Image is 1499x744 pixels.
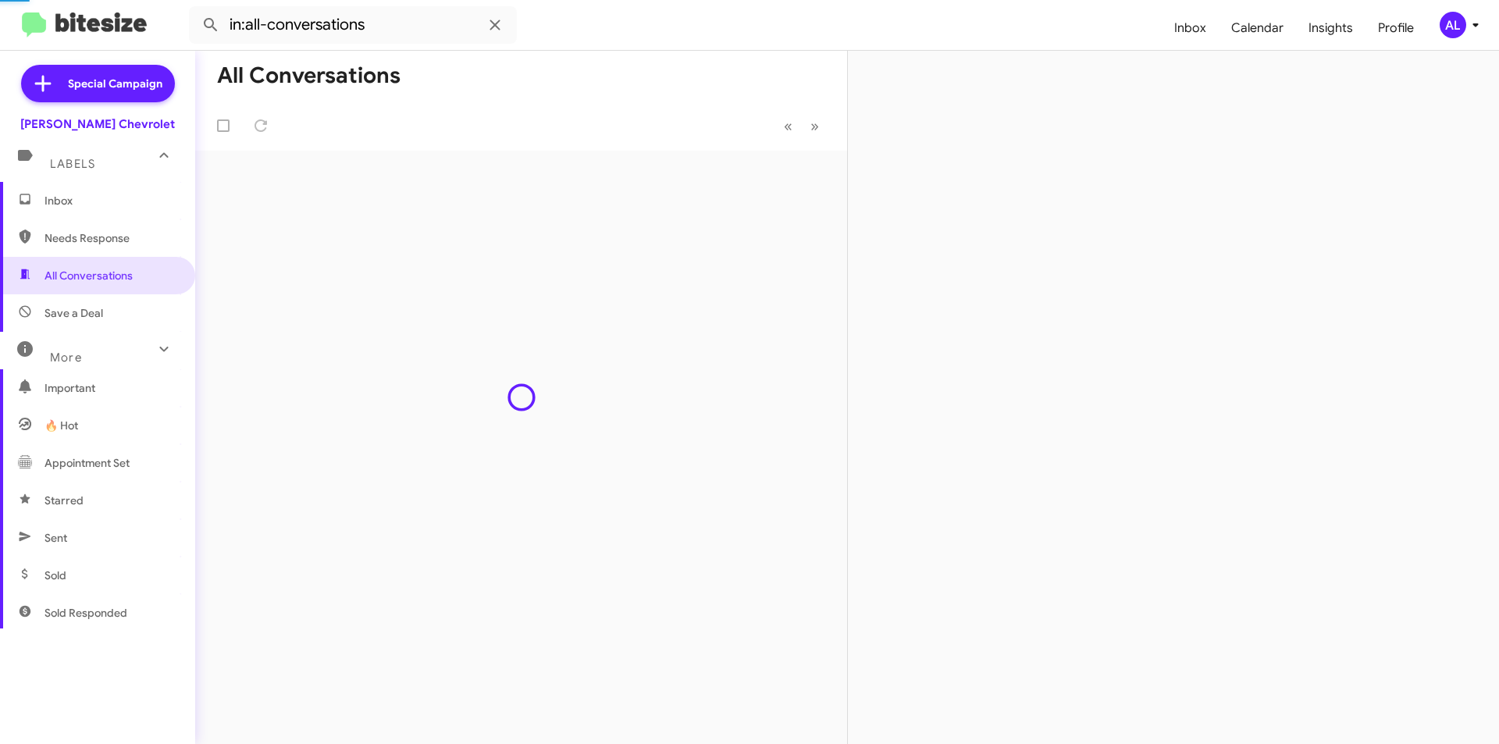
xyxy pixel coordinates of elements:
button: Previous [774,110,802,142]
span: Sold Responded [45,605,127,621]
div: [PERSON_NAME] Chevrolet [20,116,175,132]
button: Next [801,110,828,142]
a: Profile [1365,5,1426,51]
span: Save a Deal [45,305,103,321]
span: « [784,116,792,136]
span: » [810,116,819,136]
span: Inbox [45,193,177,208]
a: Special Campaign [21,65,175,102]
div: AL [1440,12,1466,38]
span: Important [45,380,177,396]
span: Appointment Set [45,455,130,471]
span: Labels [50,157,95,171]
span: Sent [45,530,67,546]
h1: All Conversations [217,63,401,88]
button: AL [1426,12,1482,38]
a: Inbox [1162,5,1219,51]
span: 🔥 Hot [45,418,78,433]
span: Sold [45,568,66,583]
span: Starred [45,493,84,508]
span: All Conversations [45,268,133,283]
span: More [50,351,82,365]
a: Calendar [1219,5,1296,51]
a: Insights [1296,5,1365,51]
nav: Page navigation example [775,110,828,142]
span: Needs Response [45,230,177,246]
span: Special Campaign [68,76,162,91]
input: Search [189,6,517,44]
